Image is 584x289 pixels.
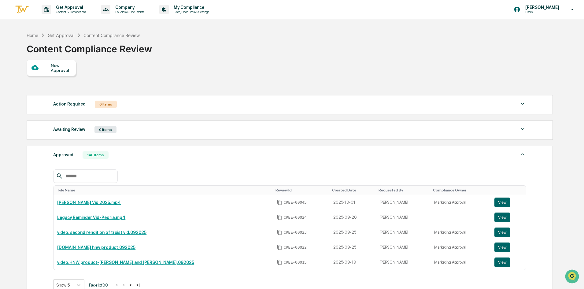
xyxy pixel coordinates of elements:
[51,63,71,73] div: New Approval
[61,104,74,108] span: Pylon
[83,151,109,159] div: 148 Items
[57,260,194,265] a: video.HNW product-[PERSON_NAME] and [PERSON_NAME].092025
[494,228,510,237] button: View
[283,260,307,265] span: CREE-00015
[519,125,526,133] img: caret
[494,228,523,237] a: View
[330,195,376,210] td: 2025-10-01
[431,240,490,255] td: Marketing Approval
[53,100,86,108] div: Action Required
[104,49,111,56] button: Start new chat
[6,89,11,94] div: 🔎
[53,125,85,133] div: Awaiting Review
[6,13,111,23] p: How can we help?
[50,77,76,83] span: Attestations
[520,10,562,14] p: Users
[330,240,376,255] td: 2025-09-25
[379,188,428,192] div: Toggle SortBy
[57,215,125,220] a: Legacy Reminder Vid-Peoria.mp4
[27,33,38,38] div: Home
[83,33,140,38] div: Content Compliance Review
[113,282,120,287] button: |<
[110,5,147,10] p: Company
[12,77,39,83] span: Preclearance
[283,200,307,205] span: CREE-00045
[4,86,41,97] a: 🔎Data Lookup
[51,10,89,14] p: Content & Transactions
[494,198,523,207] a: View
[431,255,490,270] td: Marketing Approval
[277,260,282,265] span: Copy Id
[494,243,523,252] a: View
[58,188,271,192] div: Toggle SortBy
[494,243,510,252] button: View
[277,245,282,250] span: Copy Id
[431,225,490,240] td: Marketing Approval
[120,282,127,287] button: <
[51,5,89,10] p: Get Approval
[95,101,117,108] div: 0 Items
[330,255,376,270] td: 2025-09-19
[283,215,307,220] span: CREE-00024
[330,225,376,240] td: 2025-09-25
[44,78,49,83] div: 🗄️
[169,10,212,14] p: Data, Deadlines & Settings
[376,240,431,255] td: [PERSON_NAME]
[12,89,39,95] span: Data Lookup
[376,195,431,210] td: [PERSON_NAME]
[57,230,146,235] a: video. second rendition of truist vid.092025
[283,245,307,250] span: CREE-00022
[277,230,282,235] span: Copy Id
[519,151,526,158] img: caret
[6,78,11,83] div: 🖐️
[21,47,100,53] div: Start new chat
[135,282,142,287] button: >|
[494,258,523,267] a: View
[57,245,135,250] a: [DOMAIN_NAME] hnw product,092025
[57,200,121,205] a: [PERSON_NAME] Vid 2025.mp4
[169,5,212,10] p: My Compliance
[43,103,74,108] a: Powered byPylon
[494,258,510,267] button: View
[48,33,74,38] div: Get Approval
[53,151,73,159] div: Approved
[21,53,77,58] div: We're available if you need us!
[110,10,147,14] p: Policies & Documents
[494,213,510,222] button: View
[27,39,152,54] div: Content Compliance Review
[431,195,490,210] td: Marketing Approval
[277,200,282,205] span: Copy Id
[519,100,526,107] img: caret
[520,5,562,10] p: [PERSON_NAME]
[496,188,524,192] div: Toggle SortBy
[283,230,307,235] span: CREE-00023
[15,5,29,15] img: logo
[4,75,42,86] a: 🖐️Preclearance
[376,225,431,240] td: [PERSON_NAME]
[94,126,116,133] div: 0 Items
[494,198,510,207] button: View
[277,215,282,220] span: Copy Id
[564,269,581,285] iframe: Open customer support
[330,210,376,225] td: 2025-09-26
[89,283,108,287] span: Page 1 of 30
[128,282,134,287] button: >
[42,75,78,86] a: 🗄️Attestations
[6,47,17,58] img: 1746055101610-c473b297-6a78-478c-a979-82029cc54cd1
[376,255,431,270] td: [PERSON_NAME]
[433,188,488,192] div: Toggle SortBy
[332,188,373,192] div: Toggle SortBy
[494,213,523,222] a: View
[376,210,431,225] td: [PERSON_NAME]
[275,188,327,192] div: Toggle SortBy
